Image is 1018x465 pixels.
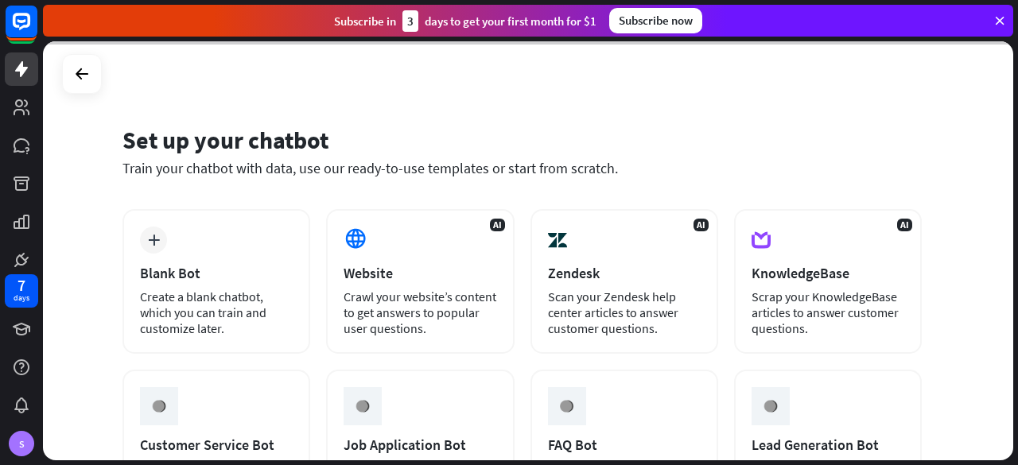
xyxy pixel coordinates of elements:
div: Subscribe in days to get your first month for $1 [334,10,596,32]
a: 7 days [5,274,38,308]
div: Subscribe now [609,8,702,33]
div: 3 [402,10,418,32]
div: 7 [17,278,25,293]
div: days [14,293,29,304]
div: S [9,431,34,456]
